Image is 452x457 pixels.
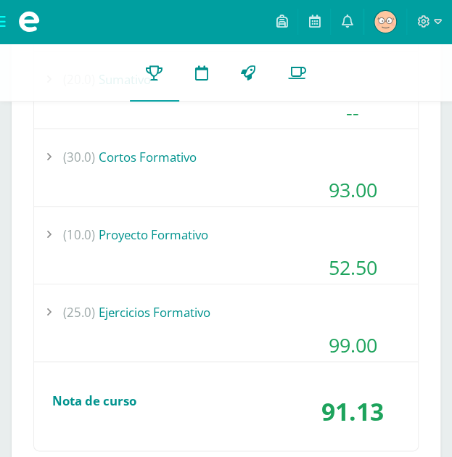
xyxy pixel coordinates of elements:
[287,384,418,439] div: 91.13
[34,218,418,251] div: Proyecto Formativo
[374,11,396,33] img: 1a4d27bc1830275b18b6b82291d6b399.png
[34,141,418,173] div: Cortos Formativo
[287,329,418,361] div: 99.00
[34,296,418,329] div: Ejercicios Formativo
[63,141,95,173] span: (30.0)
[287,173,418,206] div: 93.00
[52,392,136,409] span: Nota de curso
[287,96,418,128] div: --
[63,218,95,251] span: (10.0)
[63,296,95,329] span: (25.0)
[287,251,418,284] div: 52.50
